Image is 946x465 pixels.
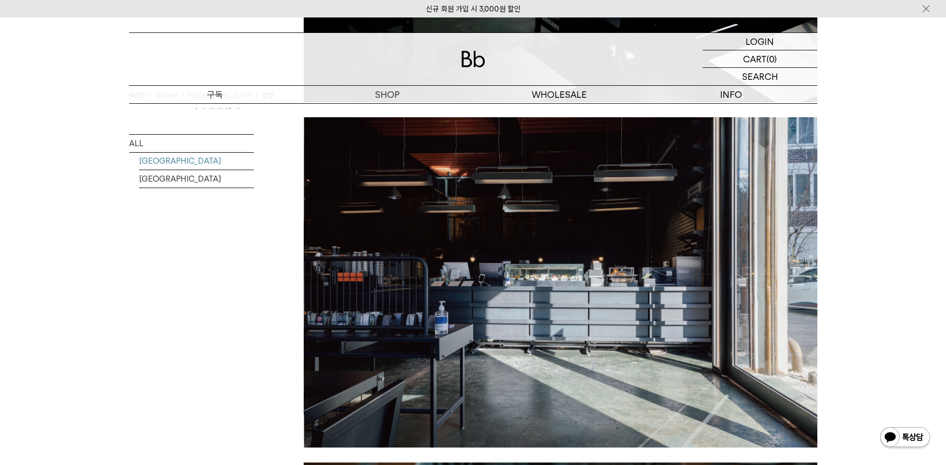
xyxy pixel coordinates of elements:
[742,68,778,85] p: SEARCH
[129,104,301,121] a: 커피 구독하기
[129,86,301,103] a: 구독
[703,50,817,68] a: CART (0)
[703,33,817,50] a: LOGIN
[766,50,777,67] p: (0)
[879,426,931,450] img: 카카오톡 채널 1:1 채팅 버튼
[426,4,521,13] a: 신규 회원 가입 시 3,000원 할인
[746,33,774,50] p: LOGIN
[473,86,645,103] p: WHOLESALE
[461,51,485,67] img: 로고
[129,135,254,152] a: ALL
[743,50,766,67] p: CART
[139,152,254,170] a: [GEOGRAPHIC_DATA]
[304,117,817,448] img: e6d02bd4c818716ccc9a27192f7f0e13_160929.jpg
[645,86,817,103] p: INFO
[301,86,473,103] a: SHOP
[139,170,254,188] a: [GEOGRAPHIC_DATA]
